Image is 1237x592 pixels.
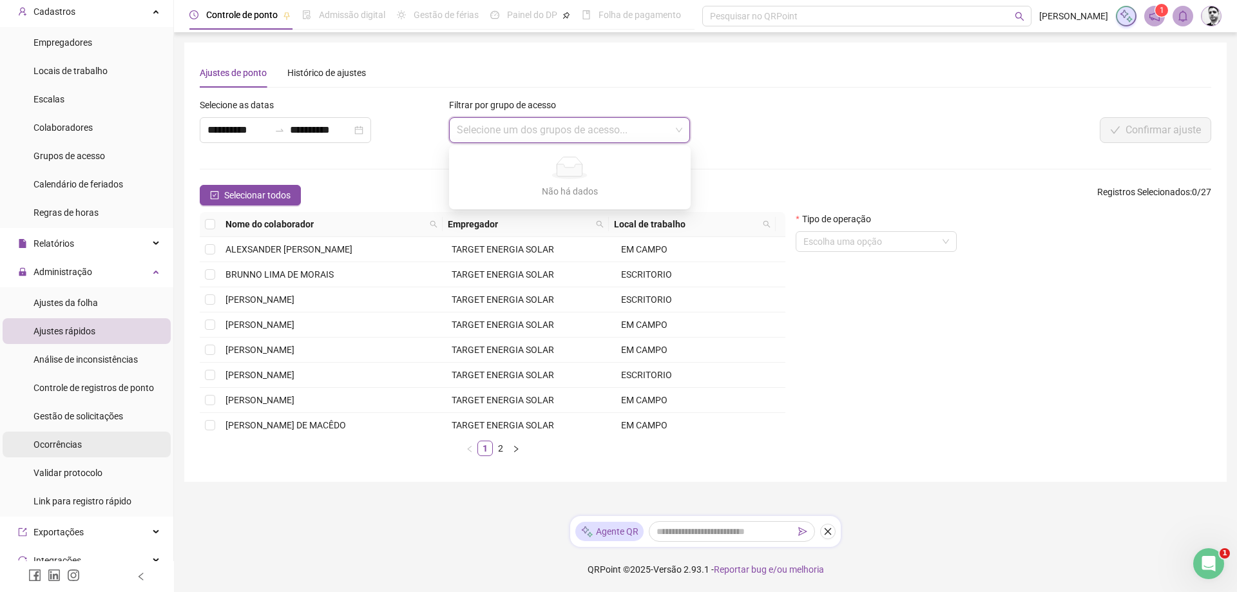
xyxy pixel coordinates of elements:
[596,220,604,228] span: search
[452,395,554,405] span: TARGET ENERGIA SOLAR
[507,10,557,20] span: Painel do DP
[462,441,477,456] li: Página anterior
[34,383,154,393] span: Controle de registros de ponto
[452,320,554,330] span: TARGET ENERGIA SOLAR
[34,94,64,104] span: Escalas
[452,269,554,280] span: TARGET ENERGIA SOLAR
[796,212,879,226] label: Tipo de operação
[494,441,508,455] a: 2
[225,395,294,405] span: [PERSON_NAME]
[225,269,334,280] span: BRUNNO LIMA DE MORAIS
[34,468,102,478] span: Validar protocolo
[760,215,773,234] span: search
[34,151,105,161] span: Grupos de acesso
[34,411,123,421] span: Gestão de solicitações
[206,10,278,20] span: Controle de ponto
[478,441,492,455] a: 1
[466,445,474,453] span: left
[823,527,832,536] span: close
[452,294,554,305] span: TARGET ENERGIA SOLAR
[1177,10,1189,22] span: bell
[1155,4,1168,17] sup: 1
[653,564,682,575] span: Versão
[1202,6,1221,26] img: 78320
[67,569,80,582] span: instagram
[18,556,27,565] span: sync
[34,555,81,566] span: Integrações
[1039,9,1108,23] span: [PERSON_NAME]
[225,420,346,430] span: [PERSON_NAME] DE MACÊDO
[763,220,771,228] span: search
[18,239,27,248] span: file
[225,320,294,330] span: [PERSON_NAME]
[189,10,198,19] span: clock-circle
[621,370,672,380] span: ESCRITORIO
[225,217,425,231] span: Nome do colaborador
[34,122,93,133] span: Colaboradores
[137,572,146,581] span: left
[414,10,479,20] span: Gestão de férias
[200,185,301,205] button: Selecionar todos
[621,320,667,330] span: EM CAMPO
[452,345,554,355] span: TARGET ENERGIA SOLAR
[452,370,554,380] span: TARGET ENERGIA SOLAR
[427,215,440,234] span: search
[34,66,108,76] span: Locais de trabalho
[1097,185,1211,205] span: : 0 / 27
[621,420,667,430] span: EM CAMPO
[1015,12,1024,21] span: search
[448,217,591,231] span: Empregador
[18,528,27,537] span: export
[34,6,75,17] span: Cadastros
[477,441,493,456] li: 1
[714,564,824,575] span: Reportar bug e/ou melhoria
[1149,10,1160,22] span: notification
[430,220,437,228] span: search
[593,215,606,234] span: search
[1119,9,1133,23] img: sparkle-icon.fc2bf0ac1784a2077858766a79e2daf3.svg
[34,326,95,336] span: Ajustes rápidos
[508,441,524,456] button: right
[798,527,807,536] span: send
[28,569,41,582] span: facebook
[34,207,99,218] span: Regras de horas
[174,547,1237,592] footer: QRPoint © 2025 - 2.93.1 -
[34,179,123,189] span: Calendário de feriados
[582,10,591,19] span: book
[225,294,294,305] span: [PERSON_NAME]
[224,188,291,202] span: Selecionar todos
[580,525,593,539] img: sparkle-icon.fc2bf0ac1784a2077858766a79e2daf3.svg
[621,294,672,305] span: ESCRITORIO
[225,244,352,254] span: ALEXSANDER [PERSON_NAME]
[449,98,564,112] label: Filtrar por grupo de acesso
[225,370,294,380] span: [PERSON_NAME]
[283,12,291,19] span: pushpin
[1160,6,1164,15] span: 1
[1097,187,1190,197] span: Registros Selecionados
[200,98,282,112] label: Selecione as datas
[621,269,672,280] span: ESCRITORIO
[599,10,681,20] span: Folha de pagamento
[397,10,406,19] span: sun
[302,10,311,19] span: file-done
[1100,117,1211,143] button: Confirmar ajuste
[465,184,675,198] div: Não há dados
[34,496,131,506] span: Link para registro rápido
[18,7,27,16] span: user-add
[274,125,285,135] span: to
[621,244,667,254] span: EM CAMPO
[512,445,520,453] span: right
[575,522,644,541] div: Agente QR
[18,267,27,276] span: lock
[287,66,366,80] div: Histórico de ajustes
[614,217,758,231] span: Local de trabalho
[562,12,570,19] span: pushpin
[490,10,499,19] span: dashboard
[200,66,267,80] div: Ajustes de ponto
[452,420,554,430] span: TARGET ENERGIA SOLAR
[621,345,667,355] span: EM CAMPO
[508,441,524,456] li: Próxima página
[493,441,508,456] li: 2
[34,439,82,450] span: Ocorrências
[1220,548,1230,559] span: 1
